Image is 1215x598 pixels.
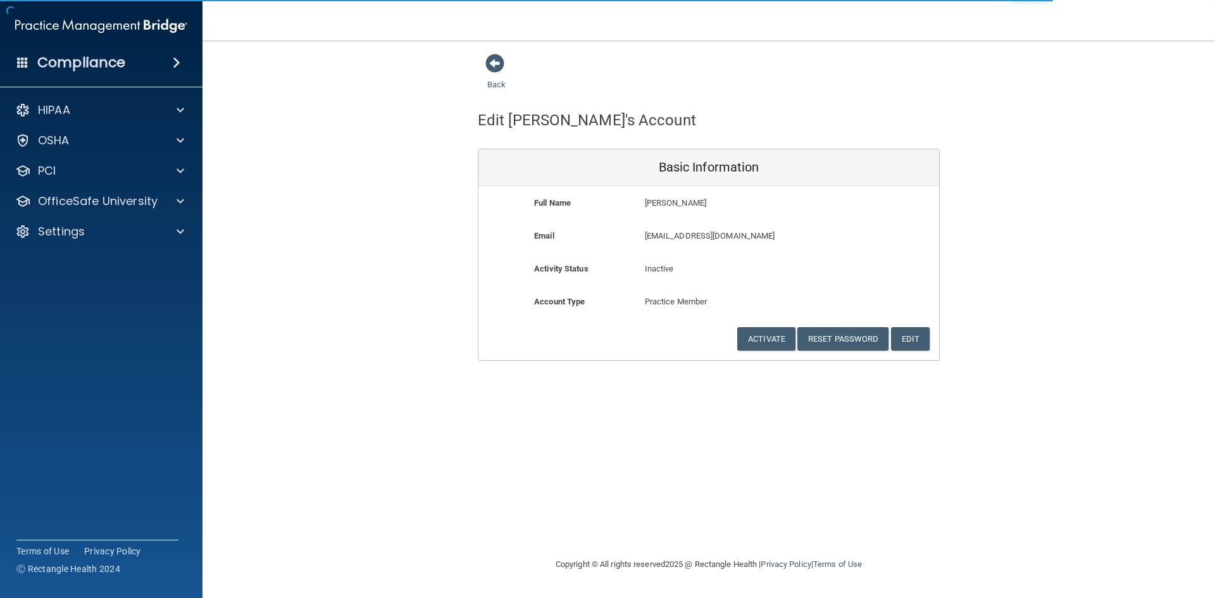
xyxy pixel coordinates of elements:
[813,559,862,569] a: Terms of Use
[15,13,187,39] img: PMB logo
[737,327,795,351] button: Activate
[534,231,554,240] b: Email
[38,194,158,209] p: OfficeSafe University
[645,261,773,277] p: Inactive
[487,65,506,89] a: Back
[645,294,773,309] p: Practice Member
[15,194,184,209] a: OfficeSafe University
[534,198,571,208] b: Full Name
[478,544,940,585] div: Copyright © All rights reserved 2025 @ Rectangle Health | |
[38,133,70,148] p: OSHA
[891,327,930,351] button: Edit
[37,54,125,72] h4: Compliance
[15,224,184,239] a: Settings
[761,559,811,569] a: Privacy Policy
[84,545,141,558] a: Privacy Policy
[15,103,184,118] a: HIPAA
[534,264,589,273] b: Activity Status
[38,224,85,239] p: Settings
[478,112,696,128] h4: Edit [PERSON_NAME]'s Account
[645,196,847,211] p: [PERSON_NAME]
[15,163,184,178] a: PCI
[16,545,69,558] a: Terms of Use
[38,163,56,178] p: PCI
[534,297,585,306] b: Account Type
[797,327,888,351] button: Reset Password
[645,228,847,244] p: [EMAIL_ADDRESS][DOMAIN_NAME]
[38,103,70,118] p: HIPAA
[15,133,184,148] a: OSHA
[16,563,120,575] span: Ⓒ Rectangle Health 2024
[478,149,939,186] div: Basic Information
